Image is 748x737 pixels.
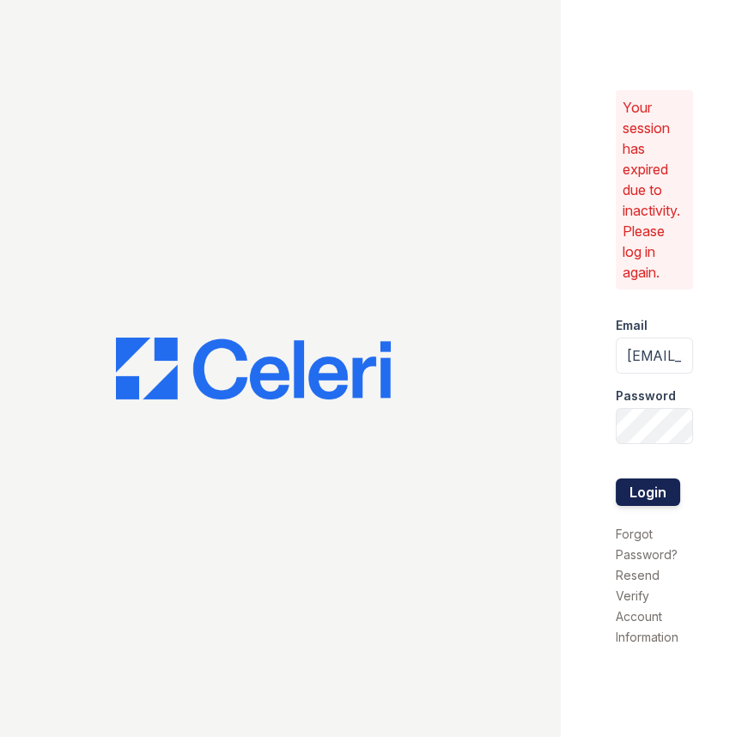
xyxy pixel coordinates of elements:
label: Email [616,317,648,334]
img: CE_Logo_Blue-a8612792a0a2168367f1c8372b55b34899dd931a85d93a1a3d3e32e68fde9ad4.png [116,338,391,399]
label: Password [616,387,676,405]
button: Login [616,478,680,506]
a: Resend Verify Account Information [616,568,678,644]
p: Your session has expired due to inactivity. Please log in again. [623,97,686,283]
a: Forgot Password? [616,527,678,562]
